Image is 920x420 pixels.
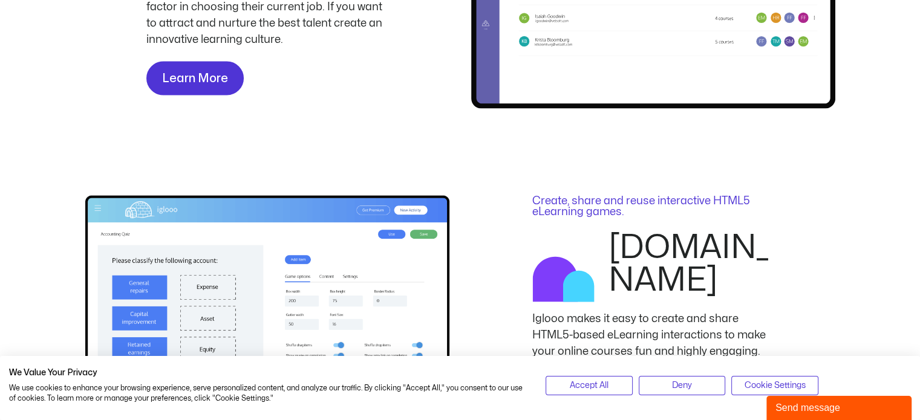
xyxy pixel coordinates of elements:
[639,376,725,395] button: Deny all cookies
[570,379,608,392] span: Accept All
[9,383,527,404] p: We use cookies to enhance your browsing experience, serve personalized content, and analyze our t...
[672,379,692,392] span: Deny
[162,69,228,88] span: Learn More
[146,62,244,95] a: Learn More
[9,367,527,378] h2: We Value Your Privacy
[532,196,774,218] p: Create, share and reuse interactive HTML5 eLearning games.
[744,379,805,392] span: Cookie Settings
[546,376,632,395] button: Accept all cookies
[766,393,914,420] iframe: chat widget
[731,376,818,395] button: Adjust cookie preferences
[608,231,774,297] h2: [DOMAIN_NAME]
